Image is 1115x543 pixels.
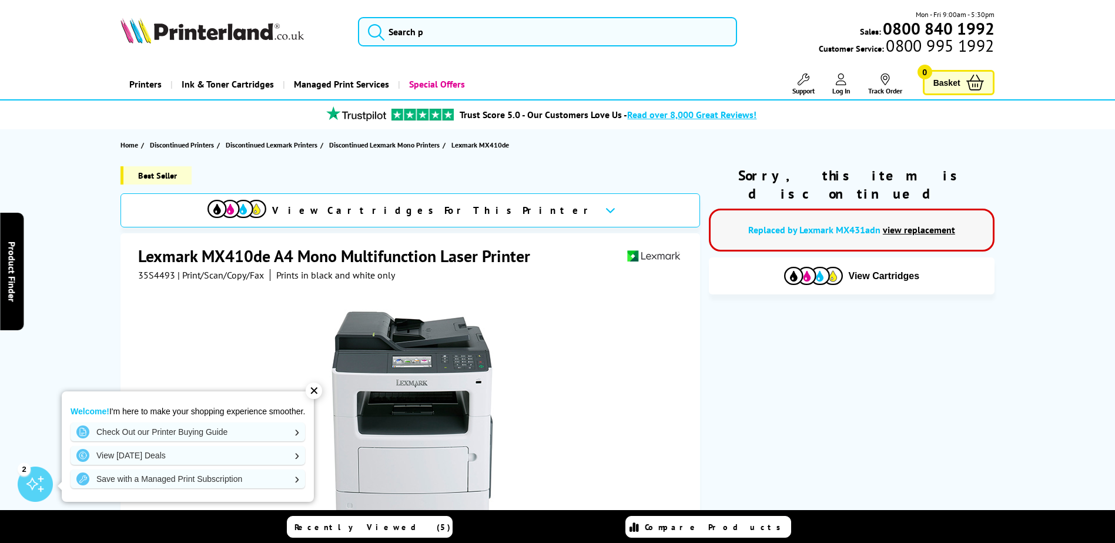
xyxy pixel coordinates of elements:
a: Replaced by Lexmark MX431adn [748,224,880,236]
span: Customer Service: [819,40,994,54]
a: Discontinued Lexmark Printers [226,139,320,151]
b: 0800 840 1992 [883,18,995,39]
a: Discontinued Lexmark Mono Printers [329,139,443,151]
div: ✕ [306,383,322,399]
div: 2 [18,462,31,475]
a: Basket 0 [923,70,995,95]
a: Discontinued Printers [150,139,217,151]
a: Printers [120,69,170,99]
span: View Cartridges For This Printer [272,204,595,217]
a: Managed Print Services [283,69,398,99]
span: View Cartridges [849,271,920,281]
strong: Welcome! [71,407,109,416]
a: Trust Score 5.0 - Our Customers Love Us -Read over 8,000 Great Reviews! [460,109,756,120]
button: View Cartridges [718,266,986,286]
h1: Lexmark MX410de A4 Mono Multifunction Laser Printer [138,245,542,267]
img: trustpilot rating [391,109,454,120]
a: Special Offers [398,69,474,99]
a: View [DATE] Deals [71,446,305,465]
a: Track Order [868,73,902,95]
a: Save with a Managed Print Subscription [71,470,305,488]
a: Recently Viewed (5) [287,516,453,538]
img: Lexmark MX410de [297,304,527,535]
img: Lexmark [627,245,681,267]
a: Support [792,73,815,95]
span: 0800 995 1992 [884,40,994,51]
span: Recently Viewed (5) [294,522,451,532]
span: Ink & Toner Cartridges [182,69,274,99]
a: 0800 840 1992 [881,23,995,34]
a: Log In [832,73,851,95]
span: Log In [832,86,851,95]
span: Sales: [860,26,881,37]
a: Ink & Toner Cartridges [170,69,283,99]
span: Best Seller [120,166,192,185]
a: Lexmark MX410de [451,139,512,151]
span: 0 [918,65,932,79]
span: Discontinued Printers [150,139,214,151]
a: Home [120,139,141,151]
i: Prints in black and white only [276,269,395,281]
a: view replacement [883,224,955,236]
span: Read over 8,000 Great Reviews! [627,109,756,120]
span: Discontinued Lexmark Printers [226,139,317,151]
span: Mon - Fri 9:00am - 5:30pm [916,9,995,20]
img: Cartridges [784,267,843,285]
span: Compare Products [645,522,787,532]
p: I'm here to make your shopping experience smoother. [71,406,305,417]
a: Compare Products [625,516,791,538]
span: Home [120,139,138,151]
span: Discontinued Lexmark Mono Printers [329,139,440,151]
a: Check Out our Printer Buying Guide [71,423,305,441]
input: Search p [358,17,737,46]
span: 35S4493 [138,269,175,281]
img: View Cartridges [207,200,266,218]
span: Basket [933,75,960,90]
div: Sorry, this item is discontinued [709,166,995,203]
a: Printerland Logo [120,18,343,46]
span: | Print/Scan/Copy/Fax [178,269,264,281]
img: Printerland Logo [120,18,304,43]
span: Support [792,86,815,95]
span: Lexmark MX410de [451,139,509,151]
span: Product Finder [6,242,18,302]
img: trustpilot rating [321,106,391,121]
